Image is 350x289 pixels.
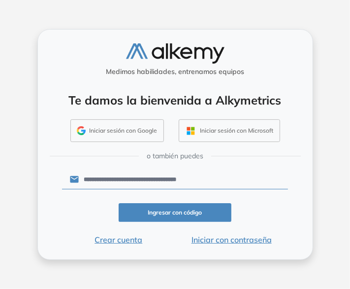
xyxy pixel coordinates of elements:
[62,234,175,246] button: Crear cuenta
[70,119,164,142] button: Iniciar sesión con Google
[126,43,224,64] img: logo-alkemy
[77,126,86,135] img: GMAIL_ICON
[179,119,280,142] button: Iniciar sesión con Microsoft
[119,203,232,222] button: Ingresar con código
[50,68,301,76] h5: Medimos habilidades, entrenamos equipos
[59,93,292,108] h4: Te damos la bienvenida a Alkymetrics
[147,151,203,161] span: o también puedes
[185,125,196,137] img: OUTLOOK_ICON
[175,234,288,246] button: Iniciar con contraseña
